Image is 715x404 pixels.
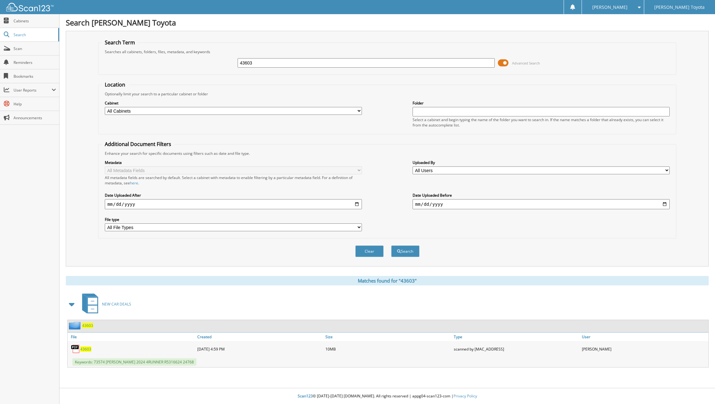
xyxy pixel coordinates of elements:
div: Searches all cabinets, folders, files, metadata, and keywords [102,49,673,54]
div: [DATE] 4:59 PM [196,343,324,355]
button: Clear [355,245,384,257]
a: NEW CAR DEALS [78,292,131,317]
span: [PERSON_NAME] Toyota [654,5,705,9]
a: 43603 [80,346,91,352]
span: Keywords: 73574 [PERSON_NAME] 2024 4RUNNER R5316624 24768 [72,358,196,366]
label: Metadata [105,160,362,165]
span: Scan123 [298,393,313,399]
a: Size [324,333,452,341]
input: end [413,199,670,209]
a: File [68,333,196,341]
label: Folder [413,100,670,106]
h1: Search [PERSON_NAME] Toyota [66,17,709,28]
label: Date Uploaded Before [413,193,670,198]
div: [PERSON_NAME] [580,343,708,355]
div: All metadata fields are searched by default. Select a cabinet with metadata to enable filtering b... [105,175,362,186]
legend: Search Term [102,39,138,46]
span: Search [14,32,55,37]
span: Bookmarks [14,74,56,79]
legend: Additional Document Filters [102,141,174,148]
div: scanned by [MAC_ADDRESS] [452,343,580,355]
span: Reminders [14,60,56,65]
div: Select a cabinet and begin typing the name of the folder you want to search in. If the name match... [413,117,670,128]
input: start [105,199,362,209]
button: Search [391,245,419,257]
a: Type [452,333,580,341]
a: here [130,180,138,186]
span: Advanced Search [512,61,540,65]
label: File type [105,217,362,222]
span: Help [14,101,56,107]
legend: Location [102,81,128,88]
div: Matches found for "43603" [66,276,709,285]
div: Optionally limit your search to a particular cabinet or folder [102,91,673,97]
span: [PERSON_NAME] [592,5,628,9]
span: Cabinets [14,18,56,24]
div: © [DATE]-[DATE] [DOMAIN_NAME]. All rights reserved | appg04-scan123-com | [59,389,715,404]
label: Date Uploaded After [105,193,362,198]
img: scan123-logo-white.svg [6,3,53,11]
a: User [580,333,708,341]
label: Cabinet [105,100,362,106]
a: Created [196,333,324,341]
a: 43603 [82,323,93,328]
span: NEW CAR DEALS [102,301,131,307]
span: Scan [14,46,56,51]
img: folder2.png [69,322,82,329]
span: User Reports [14,87,52,93]
div: Enhance your search for specific documents using filters such as date and file type. [102,151,673,156]
a: Privacy Policy [453,393,477,399]
div: 10MB [324,343,452,355]
label: Uploaded By [413,160,670,165]
span: Announcements [14,115,56,121]
img: PDF.png [71,344,80,354]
